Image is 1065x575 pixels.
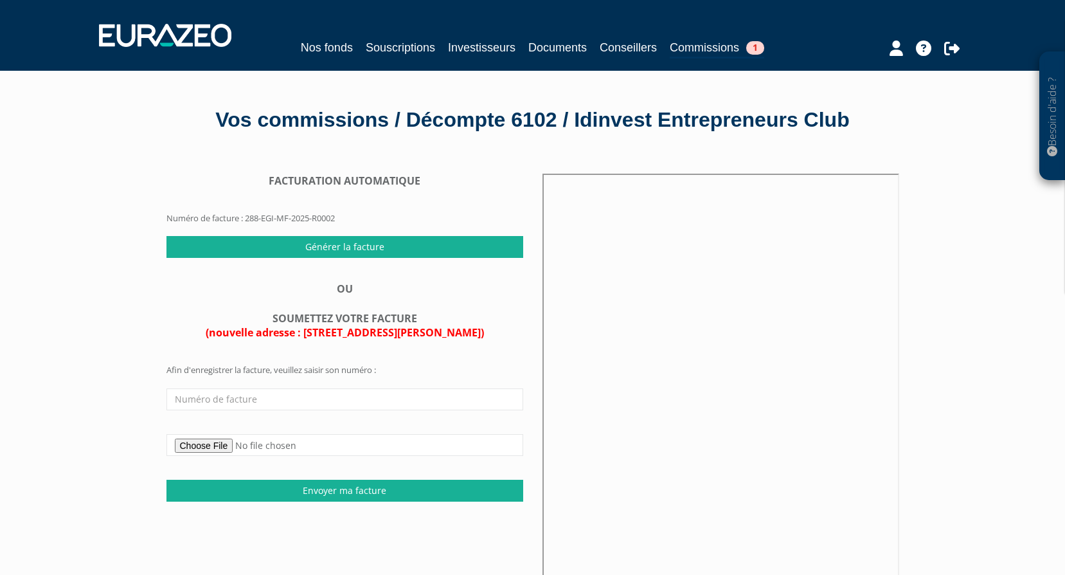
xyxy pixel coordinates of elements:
[166,174,523,236] form: Numéro de facture : 288-EGI-MF-2025-R0002
[166,105,899,135] div: Vos commissions / Décompte 6102 / Idinvest Entrepreneurs Club
[600,39,657,57] a: Conseillers
[1045,59,1060,174] p: Besoin d'aide ?
[99,24,231,47] img: 1732889491-logotype_eurazeo_blanc_rvb.png
[448,39,515,57] a: Investisseurs
[166,282,523,340] div: OU SOUMETTEZ VOTRE FACTURE
[206,325,484,340] span: (nouvelle adresse : [STREET_ADDRESS][PERSON_NAME])
[746,41,764,55] span: 1
[166,236,523,258] input: Générer la facture
[166,388,523,410] input: Numéro de facture
[166,480,523,502] input: Envoyer ma facture
[166,174,523,188] div: FACTURATION AUTOMATIQUE
[301,39,353,57] a: Nos fonds
[366,39,435,57] a: Souscriptions
[528,39,587,57] a: Documents
[670,39,764,59] a: Commissions1
[166,364,523,501] form: Afin d'enregistrer la facture, veuillez saisir son numéro :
